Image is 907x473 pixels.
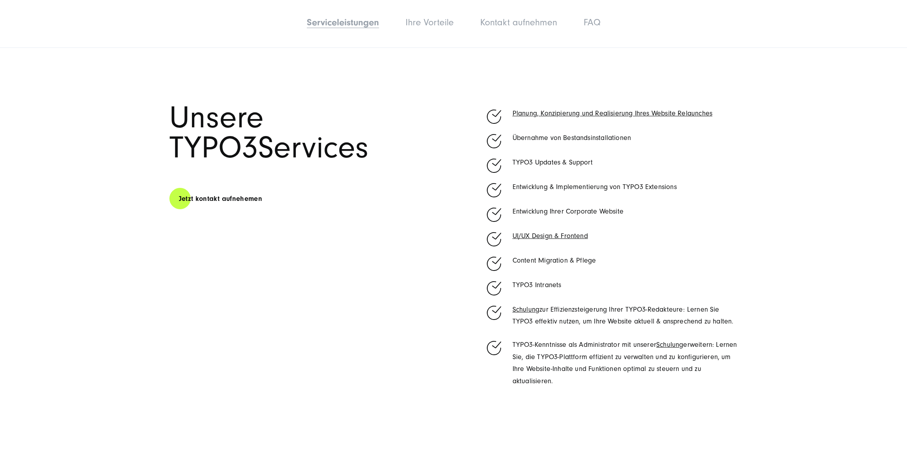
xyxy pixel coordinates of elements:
span: TYPO3-Kenntnisse als Administrator mit unserer erweitern: Lernen Sie, die TYPO3-Plattform effizie... [513,341,737,385]
span: zur Effizienzsteigerung Ihrer TYPO3-Redakteure: Lernen Sie TYPO3 effektiv nutzen, um Ihre Website... [513,305,734,326]
a: Kontakt aufnehmen [480,17,557,28]
p: Entwicklung Ihrer Corporate Website [513,206,738,218]
span: Übernahme von Bestandsinstallationen [513,134,631,142]
a: Schulung [513,305,539,314]
a: Serviceleistungen [307,17,379,28]
p: Entwicklung & Implementierung von TYPO3 Extensions [513,181,738,193]
p: Content Migration & Pflege [513,255,738,267]
a: Planung, Konzipierung und Realisierung Ihres Website Relaunches [513,109,712,117]
span: Services [258,130,369,165]
a: Schulung [656,341,683,349]
a: Ihre Vorteile [406,17,454,28]
p: TYPO3 Updates & Support [513,157,738,169]
a: FAQ [584,17,601,28]
span: Unsere TYPO3 [169,100,264,165]
a: Jetzt kontakt aufnehemen [169,187,272,210]
a: UI/UX Design & Frontend [513,232,588,240]
p: TYPO3 Intranets [513,279,738,291]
